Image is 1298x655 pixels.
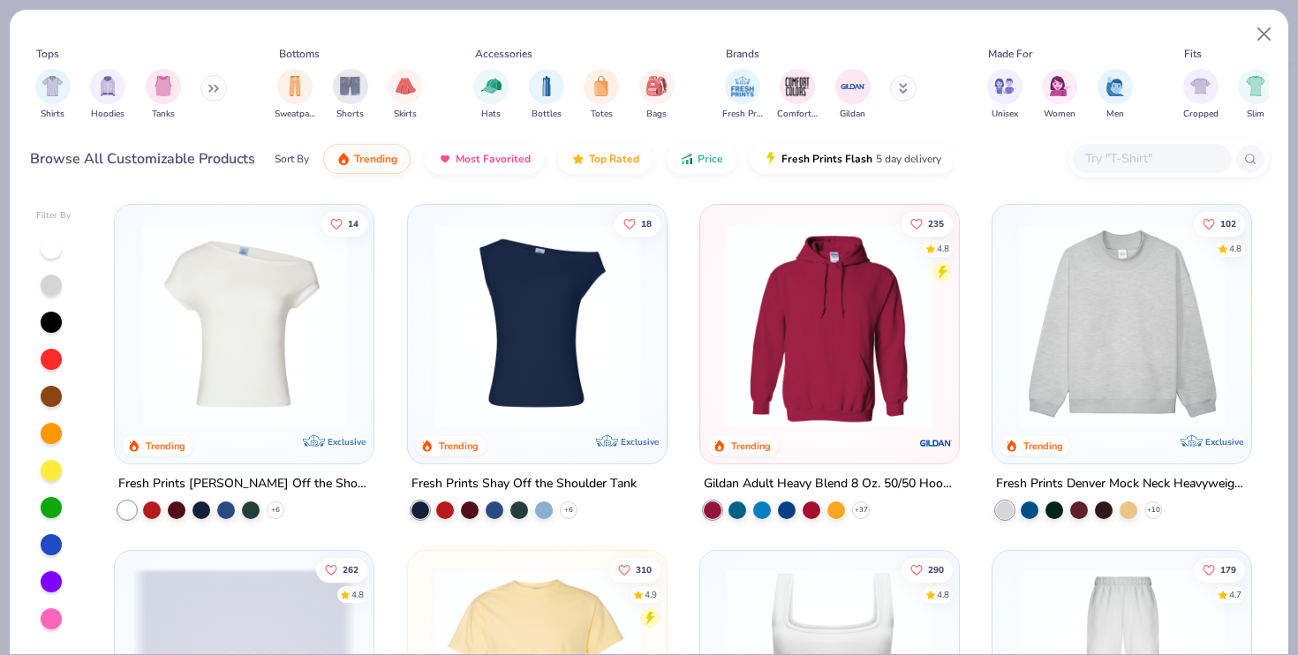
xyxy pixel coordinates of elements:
input: Try "T-Shirt" [1083,148,1219,169]
button: filter button [35,69,71,121]
div: 4.8 [351,589,364,602]
div: Brands [726,46,759,62]
span: 102 [1220,219,1236,228]
img: a164e800-7022-4571-a324-30c76f641635 [941,222,1165,428]
img: Gildan Image [840,73,866,100]
span: Tanks [152,108,175,121]
img: Gildan logo [918,425,954,461]
div: filter for Hoodies [90,69,125,121]
button: filter button [473,69,509,121]
span: 14 [348,219,358,228]
div: 4.8 [937,589,949,602]
span: Shorts [336,108,364,121]
span: Men [1106,108,1124,121]
img: Cropped Image [1190,76,1211,96]
button: filter button [987,69,1023,121]
button: filter button [90,69,125,121]
div: filter for Totes [584,69,619,121]
img: f5d85501-0dbb-4ee4-b115-c08fa3845d83 [1010,222,1234,428]
span: + 6 [271,505,280,516]
span: + 6 [564,505,573,516]
img: flash.gif [764,152,778,166]
img: Sweatpants Image [285,76,305,96]
span: Totes [591,108,613,121]
button: Close [1248,18,1281,51]
span: Unisex [992,108,1018,121]
button: filter button [146,69,181,121]
img: TopRated.gif [571,152,585,166]
div: Gildan Adult Heavy Blend 8 Oz. 50/50 Hooded Sweatshirt [704,473,955,495]
span: Slim [1247,108,1264,121]
div: Filter By [36,209,72,222]
div: filter for Bags [639,69,675,121]
img: Men Image [1106,76,1125,96]
img: most_fav.gif [438,152,452,166]
span: 179 [1220,566,1236,575]
img: 5716b33b-ee27-473a-ad8a-9b8687048459 [426,222,649,428]
div: filter for Shirts [35,69,71,121]
img: 01756b78-01f6-4cc6-8d8a-3c30c1a0c8ac [718,222,941,428]
button: Like [1194,558,1245,583]
div: filter for Tanks [146,69,181,121]
button: filter button [1183,69,1219,121]
div: filter for Fresh Prints [722,69,763,121]
div: filter for Men [1098,69,1133,121]
div: filter for Shorts [333,69,368,121]
div: filter for Sweatpants [275,69,315,121]
span: Bottles [532,108,562,121]
span: Trending [354,152,397,166]
button: Trending [323,144,411,174]
button: Like [614,211,660,236]
div: filter for Hats [473,69,509,121]
span: Sweatpants [275,108,315,121]
button: Like [902,211,953,236]
button: filter button [722,69,763,121]
button: Like [316,558,367,583]
button: filter button [835,69,871,121]
span: 5 day delivery [876,149,941,169]
div: Fits [1184,46,1202,62]
div: Fresh Prints [PERSON_NAME] Off the Shoulder Top [118,473,370,495]
div: Made For [988,46,1032,62]
span: 310 [635,566,651,575]
div: Tops [36,46,59,62]
button: filter button [584,69,619,121]
div: Fresh Prints Shay Off the Shoulder Tank [411,473,637,495]
span: Comfort Colors [777,108,818,121]
div: 4.8 [1229,242,1241,255]
span: Exclusive [621,436,659,448]
div: Browse All Customizable Products [30,148,255,169]
span: Price [698,152,723,166]
img: Comfort Colors Image [784,73,811,100]
span: Hats [481,108,501,121]
div: filter for Gildan [835,69,871,121]
span: + 10 [1147,505,1160,516]
button: filter button [1238,69,1273,121]
span: 235 [928,219,944,228]
span: Most Favorited [456,152,531,166]
img: Shirts Image [42,76,63,96]
div: 4.8 [937,242,949,255]
div: filter for Bottles [529,69,564,121]
span: Top Rated [589,152,639,166]
div: Accessories [475,46,532,62]
button: filter button [777,69,818,121]
div: Bottoms [279,46,320,62]
img: a1c94bf0-cbc2-4c5c-96ec-cab3b8502a7f [132,222,356,428]
img: Fresh Prints Image [729,73,756,100]
button: filter button [1042,69,1077,121]
img: Unisex Image [994,76,1015,96]
button: Like [902,558,953,583]
span: Gildan [840,108,865,121]
span: Cropped [1183,108,1219,121]
div: filter for Slim [1238,69,1273,121]
button: Top Rated [558,144,653,174]
span: Fresh Prints [722,108,763,121]
button: filter button [1098,69,1133,121]
button: filter button [275,69,315,121]
span: + 37 [854,505,867,516]
div: 4.9 [644,589,656,602]
img: Tanks Image [154,76,173,96]
button: filter button [388,69,423,121]
span: Skirts [394,108,417,121]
